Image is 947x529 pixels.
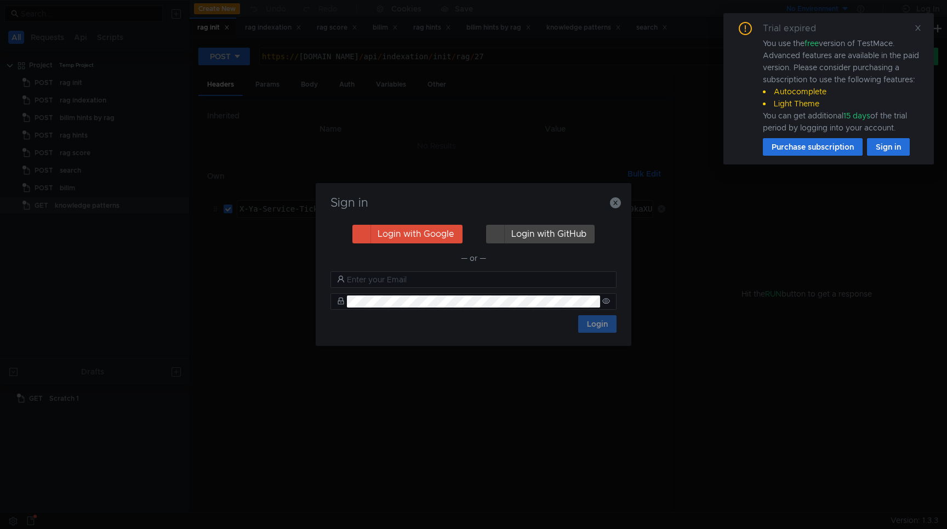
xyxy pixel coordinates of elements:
div: You can get additional of the trial period by logging into your account. [763,110,921,134]
button: Purchase subscription [763,138,863,156]
span: free [805,38,819,48]
li: Light Theme [763,98,921,110]
button: Login with Google [352,225,463,243]
button: Login with GitHub [486,225,595,243]
h3: Sign in [329,196,618,209]
span: 15 days [843,111,870,121]
div: Trial expired [763,22,829,35]
div: — or — [330,252,617,265]
div: You use the version of TestMace. Advanced features are available in the paid version. Please cons... [763,37,921,134]
li: Autocomplete [763,86,921,98]
button: Sign in [867,138,910,156]
input: Enter your Email [347,274,610,286]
